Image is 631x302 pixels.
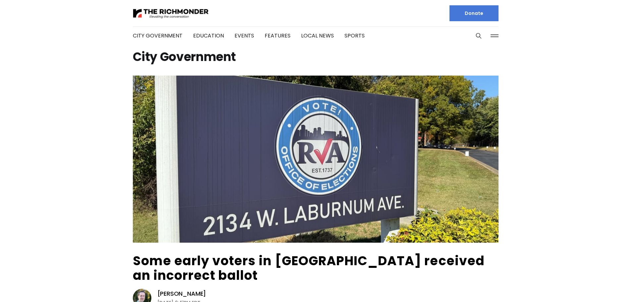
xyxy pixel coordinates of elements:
img: The Richmonder [133,8,209,19]
iframe: portal-trigger [575,270,631,302]
a: [PERSON_NAME] [157,290,206,298]
button: Search this site [474,31,484,41]
h1: City Government [133,52,499,62]
img: Some early voters in Richmond received an incorrect ballot [133,76,499,243]
a: Local News [301,32,334,39]
a: Education [193,32,224,39]
a: Features [265,32,290,39]
a: Events [235,32,254,39]
a: Sports [344,32,365,39]
a: Donate [449,5,499,21]
a: City Government [133,32,183,39]
a: Some early voters in [GEOGRAPHIC_DATA] received an incorrect ballot [133,252,485,284]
